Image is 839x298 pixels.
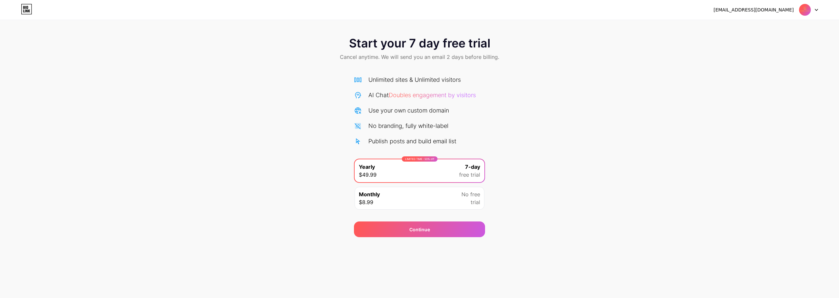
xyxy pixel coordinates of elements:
span: Doubles engagement by visitors [389,92,476,98]
div: [EMAIL_ADDRESS][DOMAIN_NAME] [713,7,794,13]
span: 7-day [465,163,480,171]
span: Cancel anytime. We will send you an email 2 days before billing. [340,53,499,61]
img: Amierul Amrie [799,4,811,16]
span: Yearly [359,163,375,171]
div: Unlimited sites & Unlimited visitors [368,75,461,84]
div: No branding, fully white-label [368,121,448,130]
span: $49.99 [359,171,377,179]
span: trial [471,198,480,206]
div: LIMITED TIME : 50% off [402,156,438,162]
div: AI Chat [368,91,476,99]
div: Use your own custom domain [368,106,449,115]
span: free trial [459,171,480,179]
div: Publish posts and build email list [368,137,456,146]
span: Start your 7 day free trial [349,37,490,50]
span: Monthly [359,190,380,198]
span: No free [461,190,480,198]
span: $8.99 [359,198,373,206]
span: Continue [409,226,430,233]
